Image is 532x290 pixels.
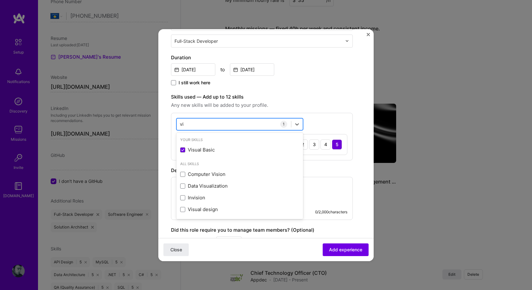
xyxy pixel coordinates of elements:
div: Data Visualization [180,183,299,189]
label: Duration [171,54,353,61]
button: Add experience [323,243,369,256]
div: 0 / 2,000 characters [315,209,347,215]
div: Computer Vision [180,171,299,177]
span: I still work here [179,80,210,86]
div: Your Skills [176,137,303,143]
span: Any new skills will be added to your profile. [171,101,353,109]
span: Close [170,246,182,253]
button: Close [163,243,189,256]
div: 3 [309,139,319,150]
input: Date [171,63,215,76]
div: team members. [171,236,353,249]
img: drop icon [345,39,349,43]
div: All Skills [176,161,303,167]
div: 1 [280,121,287,128]
label: Description [171,167,198,173]
div: 4 [320,139,331,150]
input: Date [230,63,274,76]
div: to [220,66,225,73]
div: Invision [180,194,299,201]
label: Did this role require you to manage team members? (Optional) [171,227,314,233]
div: Visual Basic [180,146,299,153]
span: Add experience [329,246,362,253]
button: Close [367,33,370,40]
div: 5 [332,139,342,150]
div: Visual design [180,206,299,213]
label: Skills used — Add up to 12 skills [171,93,353,101]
